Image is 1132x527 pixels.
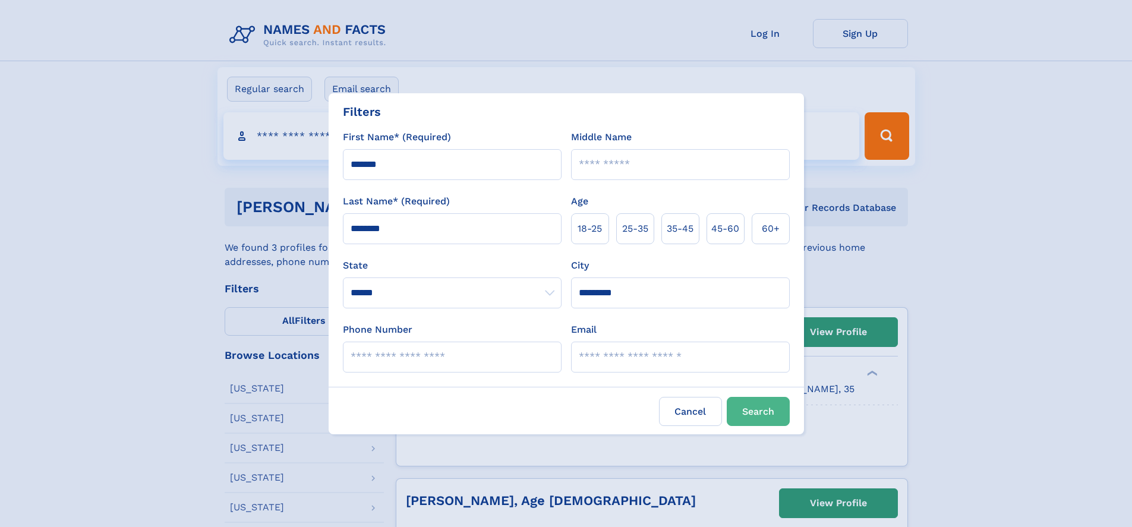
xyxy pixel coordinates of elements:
label: First Name* (Required) [343,130,451,144]
label: Phone Number [343,323,412,337]
label: Last Name* (Required) [343,194,450,209]
label: Middle Name [571,130,632,144]
div: Filters [343,103,381,121]
label: Cancel [659,397,722,426]
span: 45‑60 [711,222,739,236]
button: Search [727,397,790,426]
span: 60+ [762,222,780,236]
label: Age [571,194,588,209]
label: State [343,258,562,273]
label: Email [571,323,597,337]
span: 18‑25 [578,222,602,236]
span: 35‑45 [667,222,693,236]
label: City [571,258,589,273]
span: 25‑35 [622,222,648,236]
